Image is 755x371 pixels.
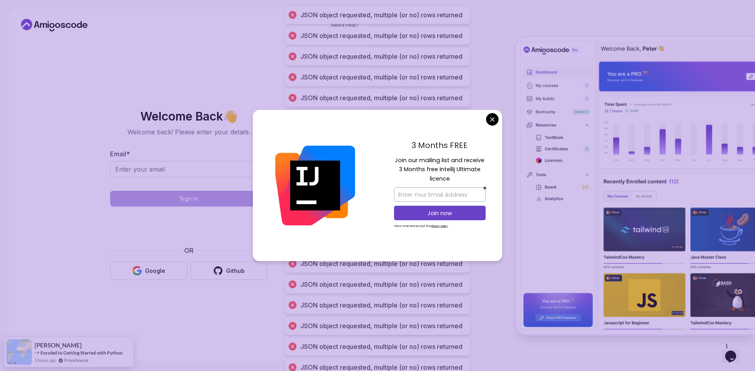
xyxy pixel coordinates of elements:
[64,357,88,364] a: ProveSource
[179,195,198,203] div: Sign in
[331,22,359,28] a: Need Help?
[110,150,130,158] label: Email *
[6,339,32,365] img: provesource social proof notification image
[190,261,267,280] button: Github
[300,301,462,309] div: JSON object requested, multiple (or no) rows returned
[300,280,462,289] div: JSON object requested, multiple (or no) rows returned
[300,11,462,19] div: JSON object requested, multiple (or no) rows returned
[110,110,267,122] h2: Welcome Back
[226,267,245,275] div: Github
[110,161,267,177] input: Enter your email
[110,261,187,280] button: Google
[300,343,462,351] div: JSON object requested, multiple (or no) rows returned
[223,110,238,122] span: 👋
[110,191,267,207] button: Sign in
[184,246,193,255] p: OR
[41,350,123,356] a: Enroled to Getting Started with Python
[300,260,462,268] div: JSON object requested, multiple (or no) rows returned
[300,94,462,102] div: JSON object requested, multiple (or no) rows returned
[516,37,755,334] img: Amigoscode Dashboard
[35,357,56,364] span: 2 hours ago
[35,342,82,349] span: [PERSON_NAME]
[722,340,747,363] iframe: chat widget
[129,211,248,241] iframe: Widget containing checkbox for hCaptcha security challenge
[300,53,462,61] div: JSON object requested, multiple (or no) rows returned
[300,322,462,330] div: JSON object requested, multiple (or no) rows returned
[300,32,462,40] div: JSON object requested, multiple (or no) rows returned
[35,349,40,356] span: ->
[19,19,90,31] a: Home link
[110,127,267,137] p: Welcome back! Please enter your details.
[300,73,462,81] div: JSON object requested, multiple (or no) rows returned
[145,267,165,275] div: Google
